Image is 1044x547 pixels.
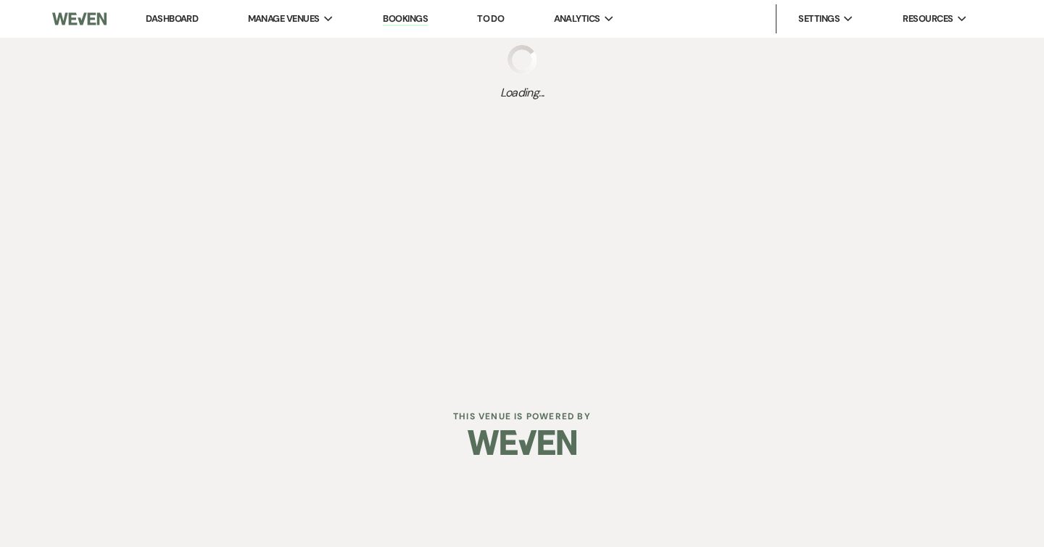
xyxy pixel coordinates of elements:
img: loading spinner [507,45,536,74]
span: Loading... [500,84,544,102]
a: To Do [477,12,504,25]
a: Dashboard [146,12,198,25]
img: Weven Logo [468,417,576,468]
span: Manage Venues [248,12,320,26]
span: Analytics [554,12,600,26]
span: Settings [798,12,840,26]
img: Weven Logo [52,4,107,34]
a: Bookings [383,12,428,26]
span: Resources [903,12,953,26]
